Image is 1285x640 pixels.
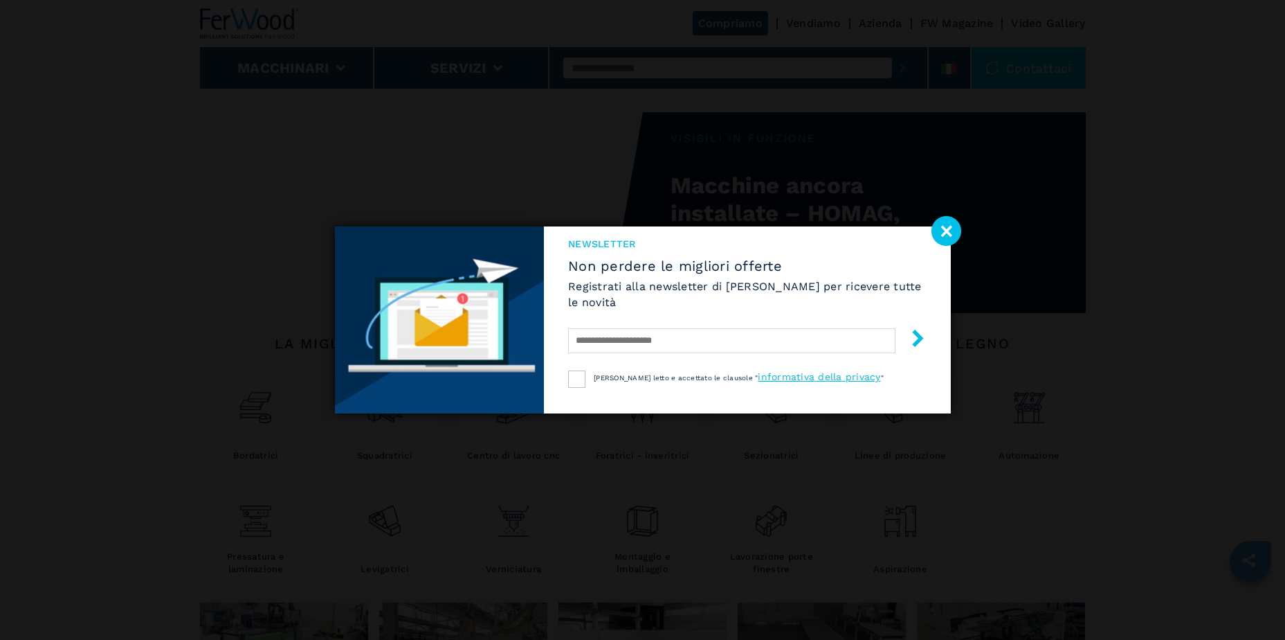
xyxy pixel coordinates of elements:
button: submit-button [895,324,927,357]
span: [PERSON_NAME] letto e accettato le clausole " [594,374,758,382]
h6: Registrati alla newsletter di [PERSON_NAME] per ricevere tutte le novità [568,278,926,310]
span: " [881,374,884,382]
span: NEWSLETTER [568,237,926,251]
span: Non perdere le migliori offerte [568,258,926,274]
img: Newsletter image [335,226,545,414]
a: informativa della privacy [758,371,880,382]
